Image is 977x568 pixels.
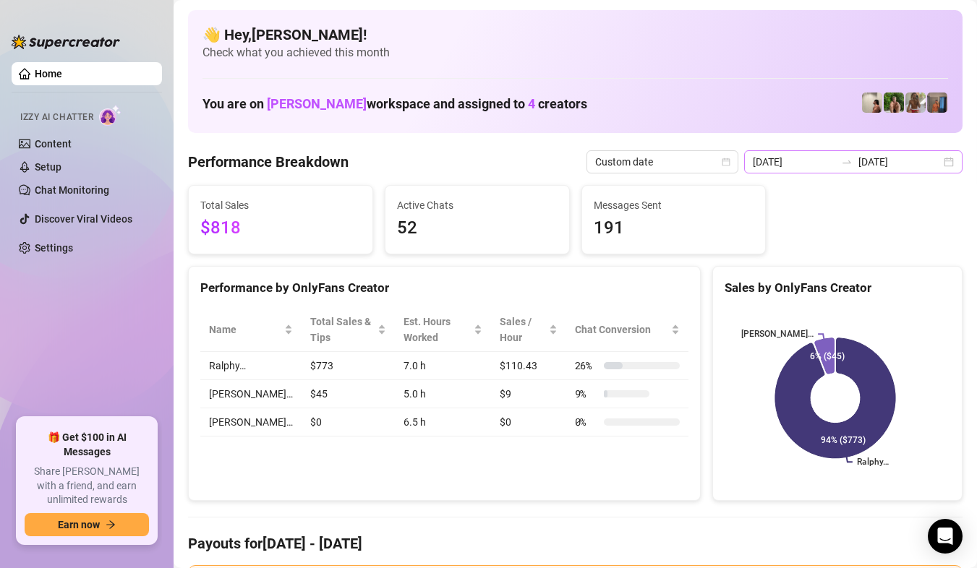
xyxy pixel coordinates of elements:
[595,151,730,173] span: Custom date
[927,92,947,113] img: Wayne
[862,92,882,113] img: Ralphy
[575,358,598,374] span: 26 %
[884,92,904,113] img: Nathaniel
[12,35,120,49] img: logo-BBDzfeDw.svg
[858,154,941,170] input: End date
[202,45,948,61] span: Check what you achieved this month
[200,308,302,352] th: Name
[491,380,566,408] td: $9
[857,457,889,468] text: Ralphy…
[594,197,754,213] span: Messages Sent
[200,352,302,380] td: Ralphy…
[725,278,950,298] div: Sales by OnlyFans Creator
[395,408,491,436] td: 6.5 h
[395,380,491,408] td: 5.0 h
[35,213,132,225] a: Discover Viral Videos
[566,308,688,352] th: Chat Conversion
[594,215,754,242] span: 191
[267,96,367,111] span: [PERSON_NAME]
[395,352,491,380] td: 7.0 h
[202,25,948,45] h4: 👋 Hey, [PERSON_NAME] !
[928,519,963,554] div: Open Intercom Messenger
[58,519,100,530] span: Earn now
[106,520,116,530] span: arrow-right
[404,314,471,345] div: Est. Hours Worked
[491,408,566,436] td: $0
[200,380,302,408] td: [PERSON_NAME]…
[841,156,853,168] span: to
[25,431,149,459] span: 🎁 Get $100 in AI Messages
[200,215,361,242] span: $818
[200,278,688,298] div: Performance by OnlyFans Creator
[302,408,395,436] td: $0
[35,138,72,150] a: Content
[397,215,558,242] span: 52
[200,197,361,213] span: Total Sales
[99,105,121,126] img: AI Chatter
[35,161,61,173] a: Setup
[575,322,668,337] span: Chat Conversion
[491,308,566,352] th: Sales / Hour
[188,152,349,172] h4: Performance Breakdown
[397,197,558,213] span: Active Chats
[200,408,302,436] td: [PERSON_NAME]…
[575,386,598,402] span: 9 %
[753,154,835,170] input: Start date
[310,314,375,345] span: Total Sales & Tips
[302,352,395,380] td: $773
[528,96,535,111] span: 4
[302,380,395,408] td: $45
[202,96,587,112] h1: You are on workspace and assigned to creators
[35,242,73,254] a: Settings
[722,158,730,166] span: calendar
[841,156,853,168] span: swap-right
[491,352,566,380] td: $110.43
[741,330,814,340] text: [PERSON_NAME]…
[20,111,93,124] span: Izzy AI Chatter
[209,322,281,337] span: Name
[25,513,149,536] button: Earn nowarrow-right
[188,533,963,554] h4: Payouts for [DATE] - [DATE]
[575,414,598,430] span: 0 %
[25,465,149,507] span: Share [PERSON_NAME] with a friend, and earn unlimited rewards
[500,314,546,345] span: Sales / Hour
[35,184,109,196] a: Chat Monitoring
[35,68,62,79] a: Home
[302,308,395,352] th: Total Sales & Tips
[905,92,926,113] img: Nathaniel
